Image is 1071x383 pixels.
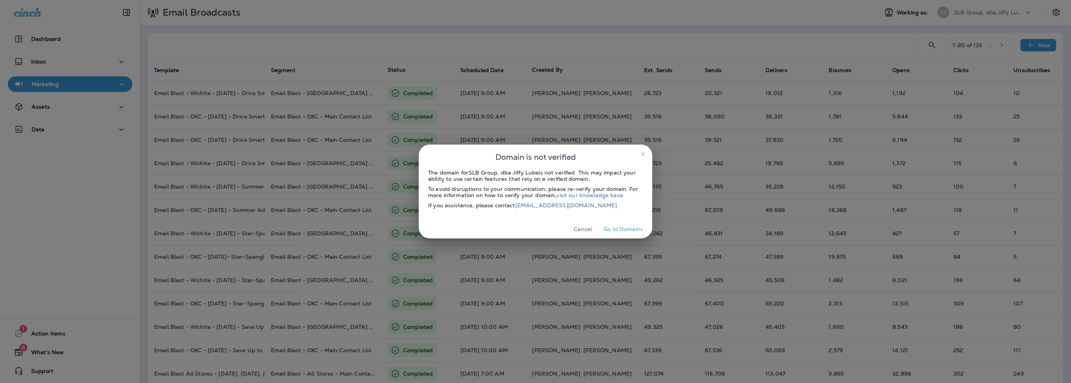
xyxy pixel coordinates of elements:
div: To avoid disruptions to your communication, please re-verify your domain. For more information on... [428,186,643,198]
button: Cancel [568,223,597,235]
a: [EMAIL_ADDRESS][DOMAIN_NAME] [515,202,617,209]
button: Go to Domains [600,223,646,235]
button: close [637,148,649,160]
span: Domain is not verified [495,151,576,163]
div: If you assistance, please contact [428,202,643,208]
div: The domain for SLB Group, dba Jiffy Lube is not verified. This may impact your ability to use cer... [428,169,643,182]
a: visit our knowledge base [556,192,623,199]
